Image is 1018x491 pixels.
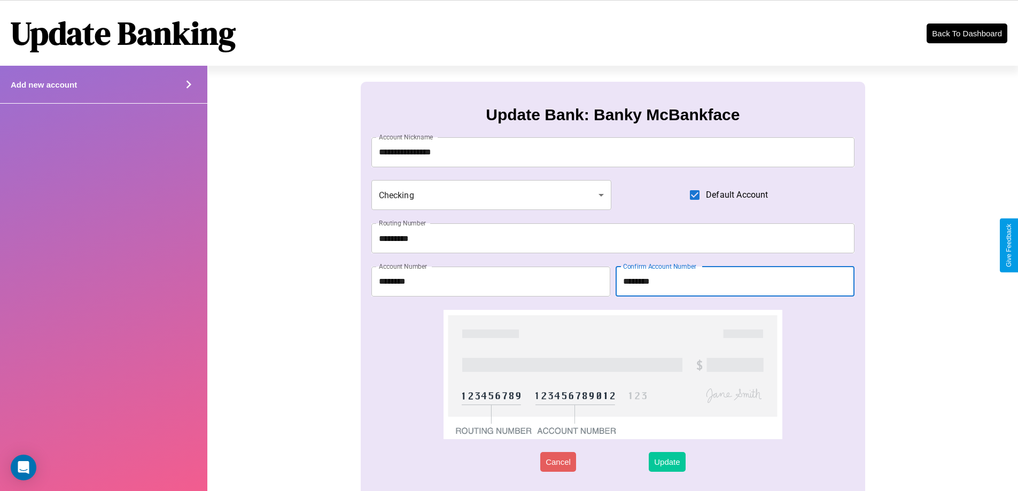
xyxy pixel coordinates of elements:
label: Account Number [379,262,427,271]
button: Update [649,452,685,472]
span: Default Account [706,189,768,201]
h1: Update Banking [11,11,236,55]
label: Confirm Account Number [623,262,696,271]
label: Account Nickname [379,133,433,142]
div: Open Intercom Messenger [11,455,36,480]
button: Cancel [540,452,576,472]
div: Checking [371,180,612,210]
h3: Update Bank: Banky McBankface [486,106,740,124]
button: Back To Dashboard [927,24,1007,43]
div: Give Feedback [1005,224,1013,267]
h4: Add new account [11,80,77,89]
img: check [444,310,782,439]
label: Routing Number [379,219,426,228]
